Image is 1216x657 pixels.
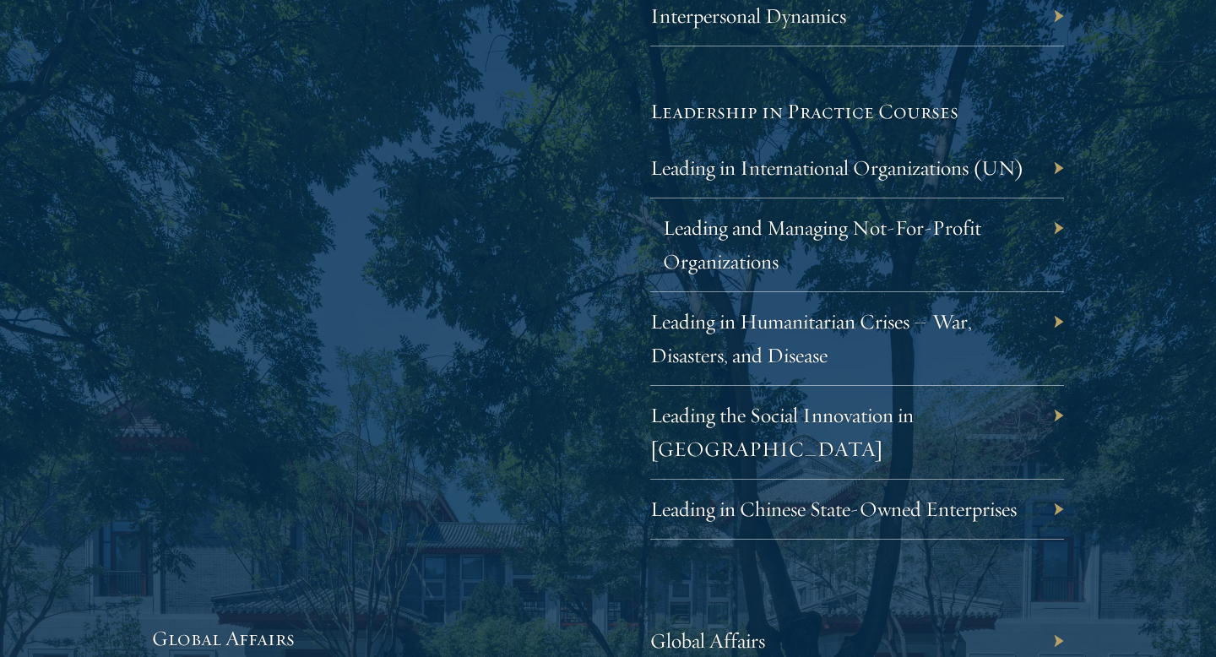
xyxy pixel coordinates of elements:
[152,624,566,653] h5: Global Affairs
[650,3,846,29] a: Interpersonal Dynamics
[650,308,972,368] a: Leading in Humanitarian Crises – War, Disasters, and Disease
[650,627,765,654] a: Global Affairs
[650,97,1064,126] h5: Leadership in Practice Courses
[650,496,1017,522] a: Leading in Chinese State-Owned Enterprises
[663,214,981,274] a: Leading and Managing Not-For-Profit Organizations
[650,402,914,462] a: Leading the Social Innovation in [GEOGRAPHIC_DATA]
[650,155,1024,181] a: Leading in International Organizations (UN)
